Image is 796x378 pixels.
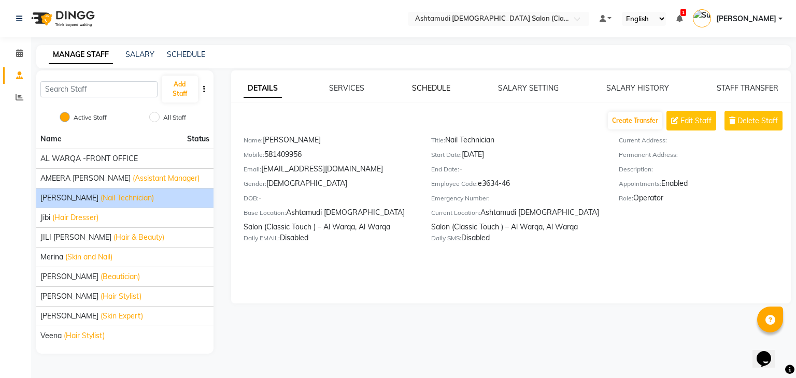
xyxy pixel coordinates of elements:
[431,164,603,178] div: -
[65,252,112,263] span: (Skin and Nail)
[244,232,416,247] div: Disabled
[431,136,445,145] label: Title:
[244,136,263,145] label: Name:
[40,330,62,341] span: Veena
[431,207,603,232] div: Ashtamudi [DEMOGRAPHIC_DATA] Salon (Classic Touch ) – Al Warqa, Al Warqa
[619,194,633,203] label: Role:
[431,135,603,149] div: Nail Technician
[431,232,603,247] div: Disabled
[40,193,98,203] span: [PERSON_NAME]
[693,9,711,27] img: Suparna
[64,330,105,341] span: (Hair Stylist)
[74,113,107,122] label: Active Staff
[40,311,98,322] span: [PERSON_NAME]
[431,208,480,217] label: Current Location:
[431,194,490,203] label: Emergency Number:
[244,150,264,159] label: Mobile:
[113,232,164,243] span: (Hair & Beauty)
[40,252,63,263] span: Merina
[412,83,450,93] a: SCHEDULE
[244,208,286,217] label: Base Location:
[101,271,140,282] span: (Beautician)
[752,337,786,368] iframe: chat widget
[619,165,653,174] label: Description:
[606,83,669,93] a: SALARY HISTORY
[680,115,712,126] span: Edit Staff
[431,178,603,193] div: e3634-46
[187,134,209,144] span: Status
[40,291,98,302] span: [PERSON_NAME]
[666,111,716,130] button: Edit Staff
[608,112,662,129] button: Create Transfer
[167,50,205,59] a: SCHEDULE
[163,113,186,122] label: All Staff
[244,194,259,203] label: DOB:
[101,311,143,322] span: (Skin Expert)
[52,212,98,223] span: (Hair Dresser)
[724,111,783,130] button: Delete Staff
[716,13,776,24] span: [PERSON_NAME]
[619,179,661,188] label: Appointments:
[40,134,62,143] span: Name
[619,150,678,159] label: Permanent Address:
[125,50,154,59] a: SALARY
[133,173,200,184] span: (Assistant Manager)
[244,135,416,149] div: [PERSON_NAME]
[40,173,131,184] span: AMEERA [PERSON_NAME]
[244,165,261,174] label: Email:
[431,149,603,164] div: [DATE]
[717,83,778,93] a: STAFF TRANSFER
[162,76,198,103] button: Add Staff
[49,46,113,64] a: MANAGE STAFF
[244,179,266,188] label: Gender:
[40,271,98,282] span: [PERSON_NAME]
[244,234,280,243] label: Daily EMAIL:
[680,9,686,16] span: 1
[26,4,97,33] img: logo
[431,234,461,243] label: Daily SMS:
[40,81,158,97] input: Search Staff
[40,212,50,223] span: Jibi
[619,178,791,193] div: Enabled
[619,136,667,145] label: Current Address:
[244,207,416,232] div: Ashtamudi [DEMOGRAPHIC_DATA] Salon (Classic Touch ) – Al Warqa, Al Warqa
[431,150,462,159] label: Start Date:
[244,193,416,207] div: -
[676,14,683,23] a: 1
[329,83,364,93] a: SERVICES
[244,178,416,193] div: [DEMOGRAPHIC_DATA]
[431,179,478,188] label: Employee Code:
[101,291,141,302] span: (Hair Stylist)
[431,165,459,174] label: End Date:
[244,79,282,98] a: DETAILS
[40,232,111,243] span: JILI [PERSON_NAME]
[619,193,791,207] div: Operator
[244,149,416,164] div: 581409956
[101,193,154,203] span: (Nail Technician)
[244,164,416,178] div: [EMAIL_ADDRESS][DOMAIN_NAME]
[40,153,138,164] span: AL WARQA -FRONT OFFICE
[498,83,559,93] a: SALARY SETTING
[737,115,778,126] span: Delete Staff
